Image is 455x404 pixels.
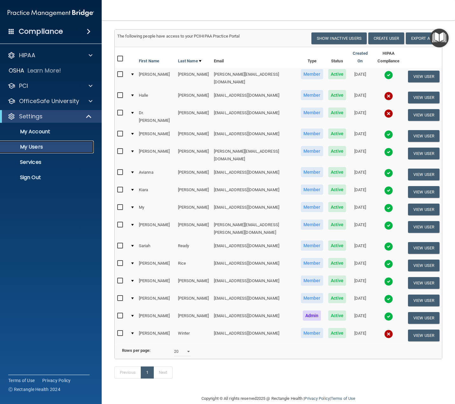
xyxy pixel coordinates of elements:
[384,109,393,118] img: cross.ca9f0e7f.svg
[328,310,346,321] span: Active
[301,219,323,230] span: Member
[175,127,211,145] td: [PERSON_NAME]
[114,366,141,379] a: Previous
[349,309,372,327] td: [DATE]
[384,204,393,212] img: tick.e7d51cea.svg
[136,166,175,183] td: Avianna
[311,32,367,44] button: Show Inactive Users
[328,167,346,177] span: Active
[301,185,323,195] span: Member
[408,330,439,341] button: View User
[408,277,439,289] button: View User
[408,186,439,198] button: View User
[8,7,94,19] img: PMB logo
[368,32,404,44] button: Create User
[408,169,439,180] button: View User
[136,106,175,127] td: Dr. [PERSON_NAME]
[408,109,439,121] button: View User
[301,167,323,177] span: Member
[211,183,298,201] td: [EMAIL_ADDRESS][DOMAIN_NAME]
[349,327,372,344] td: [DATE]
[384,221,393,230] img: tick.e7d51cea.svg
[304,396,329,401] a: Privacy Policy
[406,32,439,44] a: Export All
[42,377,71,384] a: Privacy Policy
[122,348,151,353] b: Rows per page:
[351,50,369,65] a: Created On
[328,90,346,100] span: Active
[4,174,91,181] p: Sign Out
[136,274,175,292] td: [PERSON_NAME]
[328,328,346,338] span: Active
[178,57,201,65] a: Last Name
[349,127,372,145] td: [DATE]
[8,82,92,90] a: PCI
[211,309,298,327] td: [EMAIL_ADDRESS][DOMAIN_NAME]
[8,386,60,393] span: Ⓒ Rectangle Health 2024
[331,396,355,401] a: Terms of Use
[175,309,211,327] td: [PERSON_NAME]
[349,106,372,127] td: [DATE]
[328,185,346,195] span: Active
[328,69,346,79] span: Active
[175,166,211,183] td: [PERSON_NAME]
[408,312,439,324] button: View User
[384,148,393,157] img: tick.e7d51cea.svg
[211,201,298,218] td: [EMAIL_ADDRESS][DOMAIN_NAME]
[19,52,35,59] p: HIPAA
[301,146,323,156] span: Member
[141,366,154,379] a: 1
[211,68,298,89] td: [PERSON_NAME][EMAIL_ADDRESS][DOMAIN_NAME]
[408,260,439,271] button: View User
[211,145,298,166] td: [PERSON_NAME][EMAIL_ADDRESS][DOMAIN_NAME]
[349,183,372,201] td: [DATE]
[8,377,35,384] a: Terms of Use
[298,47,326,68] th: Type
[136,309,175,327] td: [PERSON_NAME]
[153,366,173,379] a: Next
[301,202,323,212] span: Member
[328,146,346,156] span: Active
[211,327,298,344] td: [EMAIL_ADDRESS][DOMAIN_NAME]
[301,328,323,338] span: Member
[175,327,211,344] td: Winter
[136,145,175,166] td: [PERSON_NAME]
[384,295,393,303] img: tick.e7d51cea.svg
[328,293,346,303] span: Active
[384,277,393,286] img: tick.e7d51cea.svg
[175,145,211,166] td: [PERSON_NAME]
[384,92,393,101] img: cross.ca9f0e7f.svg
[301,293,323,303] span: Member
[211,218,298,239] td: [PERSON_NAME][EMAIL_ADDRESS][PERSON_NAME][DOMAIN_NAME]
[384,71,393,80] img: tick.e7d51cea.svg
[211,47,298,68] th: Email
[408,242,439,254] button: View User
[328,219,346,230] span: Active
[384,186,393,195] img: tick.e7d51cea.svg
[136,257,175,274] td: [PERSON_NAME]
[328,129,346,139] span: Active
[4,144,91,150] p: My Users
[175,201,211,218] td: [PERSON_NAME]
[211,106,298,127] td: [EMAIL_ADDRESS][DOMAIN_NAME]
[211,89,298,106] td: [EMAIL_ADDRESS][DOMAIN_NAME]
[136,292,175,309] td: [PERSON_NAME]
[303,310,321,321] span: Admin
[349,201,372,218] td: [DATE]
[136,239,175,257] td: Sariah
[349,257,372,274] td: [DATE]
[4,159,91,165] p: Services
[19,27,63,36] h4: Compliance
[175,89,211,106] td: [PERSON_NAME]
[430,29,449,47] button: Open Resource Center
[19,82,28,90] p: PCI
[9,67,24,74] p: OSHA
[136,183,175,201] td: Kiara
[408,71,439,82] button: View User
[408,221,439,233] button: View User
[211,166,298,183] td: [EMAIL_ADDRESS][DOMAIN_NAME]
[326,47,349,68] th: Status
[136,327,175,344] td: [PERSON_NAME]
[372,47,405,68] th: HIPAA Compliance
[8,52,92,59] a: HIPAA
